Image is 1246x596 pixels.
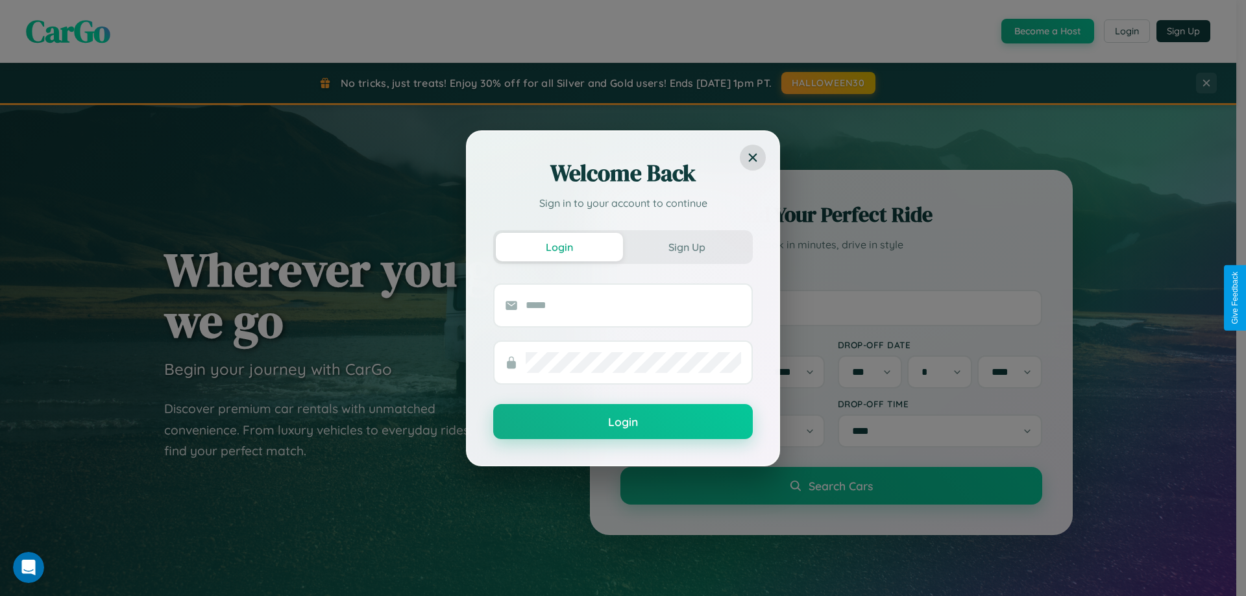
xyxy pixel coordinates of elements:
[493,404,753,439] button: Login
[623,233,750,261] button: Sign Up
[13,552,44,583] iframe: Intercom live chat
[493,158,753,189] h2: Welcome Back
[496,233,623,261] button: Login
[1230,272,1240,324] div: Give Feedback
[493,195,753,211] p: Sign in to your account to continue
